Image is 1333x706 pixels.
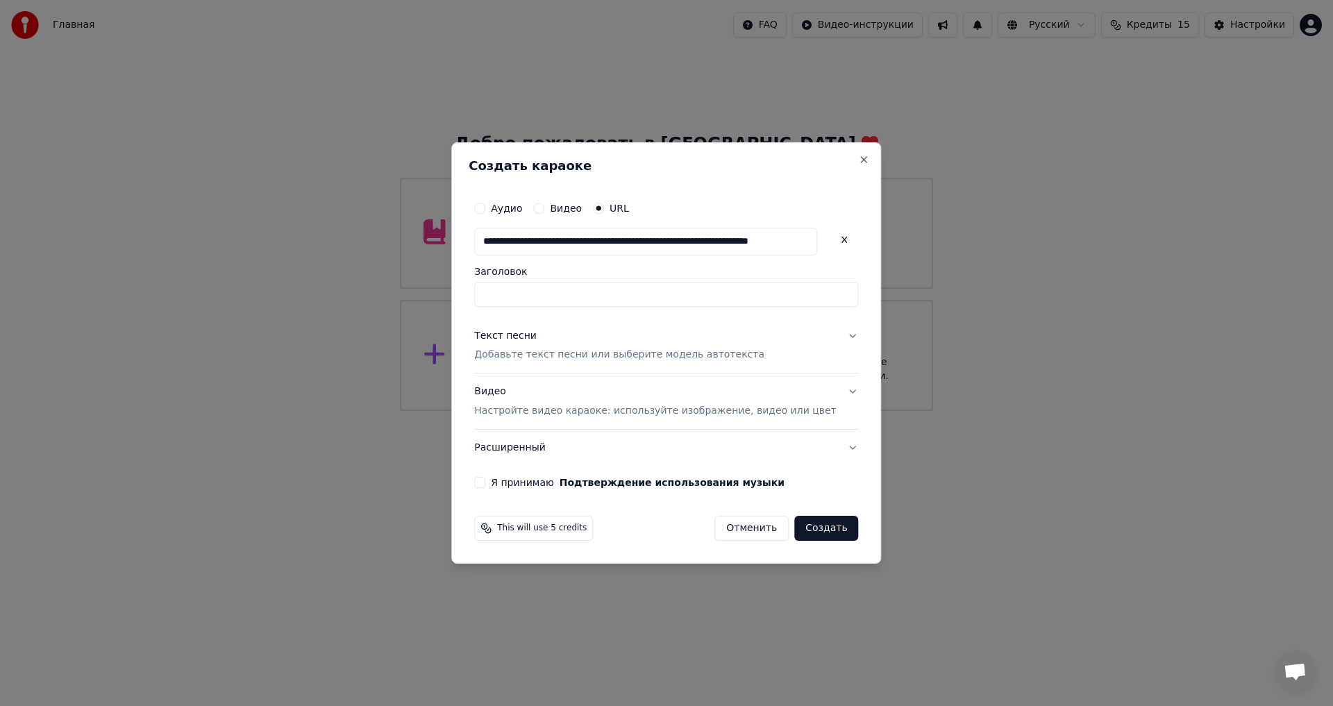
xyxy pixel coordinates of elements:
button: Создать [794,516,858,541]
div: Видео [474,385,836,419]
label: Аудио [491,203,522,213]
div: Текст песни [474,329,537,343]
p: Добавьте текст песни или выберите модель автотекста [474,348,764,362]
button: ВидеоНастройте видео караоке: используйте изображение, видео или цвет [474,374,858,430]
button: Расширенный [474,430,858,466]
span: This will use 5 credits [497,523,587,534]
label: URL [610,203,629,213]
button: Я принимаю [560,478,785,487]
h2: Создать караоке [469,160,864,172]
label: Заголовок [474,267,858,276]
p: Настройте видео караоке: используйте изображение, видео или цвет [474,404,836,418]
button: Текст песниДобавьте текст песни или выберите модель автотекста [474,318,858,373]
label: Видео [550,203,582,213]
label: Я принимаю [491,478,785,487]
button: Отменить [714,516,789,541]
